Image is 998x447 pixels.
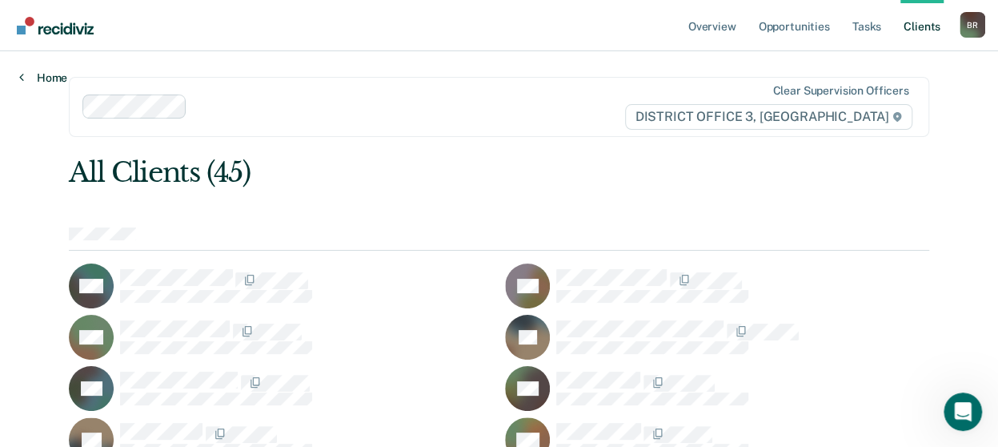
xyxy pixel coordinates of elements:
[772,84,908,98] div: Clear supervision officers
[69,156,756,189] div: All Clients (45)
[17,17,94,34] img: Recidiviz
[944,393,982,431] iframe: Intercom live chat
[625,104,912,130] span: DISTRICT OFFICE 3, [GEOGRAPHIC_DATA]
[960,12,985,38] div: B R
[960,12,985,38] button: Profile dropdown button
[19,70,67,85] a: Home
